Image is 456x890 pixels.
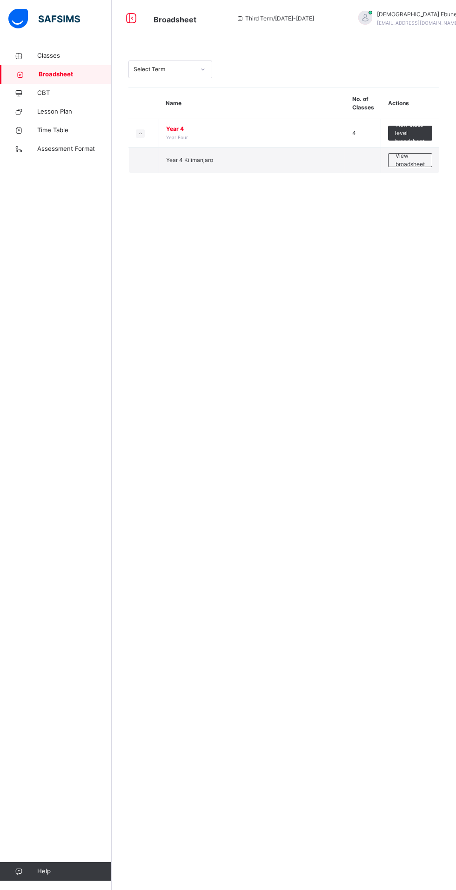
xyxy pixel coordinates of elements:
[37,51,112,61] span: Classes
[381,88,440,119] th: Actions
[37,144,112,154] span: Assessment Format
[396,152,425,169] span: View broadsheet
[236,14,314,23] span: session/term information
[388,126,432,133] a: View class level broadsheet
[37,107,112,116] span: Lesson Plan
[37,867,111,876] span: Help
[154,15,196,24] span: Broadsheet
[37,126,112,135] span: Time Table
[388,154,432,161] a: View broadsheet
[39,70,112,79] span: Broadsheet
[352,129,356,136] span: 4
[166,135,188,140] span: Year Four
[134,65,195,74] div: Select Term
[166,156,213,163] span: Year 4 Kilimanjaro
[166,125,338,133] span: Year 4
[345,88,381,119] th: No. of Classes
[395,121,425,146] span: View class level broadsheet
[159,88,345,119] th: Name
[8,9,80,28] img: safsims
[37,88,112,98] span: CBT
